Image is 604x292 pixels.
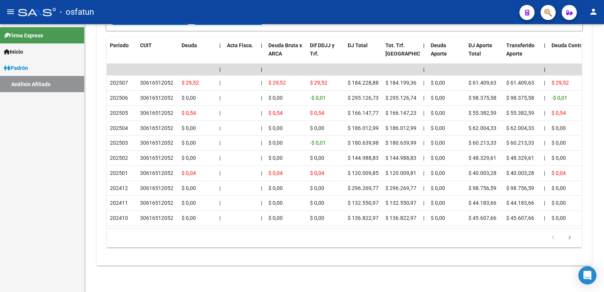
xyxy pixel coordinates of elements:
datatable-header-cell: Tot. Trf. Bruto [382,37,420,71]
span: $ 186.012,99 [348,125,379,131]
datatable-header-cell: | [420,37,428,71]
span: $ 132.550,97 [348,200,379,206]
span: $ 29,52 [268,80,286,86]
span: $ 166.147,23 [385,110,416,116]
span: CUIT [140,42,152,48]
span: Tot. Trf. [GEOGRAPHIC_DATA] [385,42,437,57]
span: $ 0,00 [552,185,566,191]
datatable-header-cell: Transferido Aporte [503,37,541,71]
span: $ 166.147,77 [348,110,379,116]
span: | [261,95,262,101]
span: $ 0,54 [268,110,283,116]
span: $ 29,52 [552,80,569,86]
span: $ 0,00 [431,170,445,176]
span: $ 0,00 [431,215,445,221]
span: $ 0,00 [182,155,196,161]
span: Firma Express [4,31,43,40]
span: Acta Fisca. [227,42,253,48]
span: | [261,110,262,116]
span: $ 0,00 [182,200,196,206]
span: | [219,66,221,73]
datatable-header-cell: Deuda [179,37,216,71]
span: $ 0,00 [431,80,445,86]
span: | [219,110,220,116]
span: $ 0,00 [552,125,566,131]
span: $ 55.382,59 [506,110,534,116]
span: | [544,170,545,176]
a: go to next page [562,234,577,242]
span: $ 184.228,88 [348,80,379,86]
datatable-header-cell: Deuda Bruta x ARCA [265,37,307,71]
span: $ 136.822,97 [348,215,379,221]
span: $ 45.607,66 [506,215,534,221]
mat-icon: person [589,7,598,16]
span: | [219,42,221,48]
span: Deuda Contr. [552,42,582,48]
div: 30616512052 [140,199,173,207]
span: $ 48.329,61 [506,155,534,161]
span: | [423,66,425,73]
span: $ 0,00 [310,125,324,131]
datatable-header-cell: Dif DDJJ y Trf. [307,37,345,71]
span: $ 0,04 [310,170,324,176]
span: $ 180.639,99 [385,140,416,146]
span: | [423,155,424,161]
span: | [261,140,262,146]
span: $ 0,00 [310,200,324,206]
span: $ 132.550,97 [385,200,416,206]
span: Inicio [4,48,23,56]
span: | [219,185,220,191]
span: $ 296.269,77 [348,185,379,191]
span: | [423,170,424,176]
span: | [423,42,425,48]
span: -$ 0,01 [552,95,567,101]
span: | [261,155,262,161]
span: | [423,110,424,116]
span: | [423,215,424,221]
span: Período [110,42,129,48]
span: $ 0,54 [182,110,196,116]
span: | [261,42,262,48]
div: 30616512052 [140,94,173,102]
a: go to previous page [546,234,560,242]
span: $ 120.009,81 [385,170,416,176]
span: 202504 [110,125,128,131]
span: $ 98.756,59 [506,185,534,191]
span: $ 296.269,77 [385,185,416,191]
span: | [423,80,424,86]
span: Dif DDJJ y Trf. [310,42,334,57]
datatable-header-cell: Período [107,37,137,71]
span: 202505 [110,110,128,116]
span: 202411 [110,200,128,206]
div: 30616512052 [140,139,173,147]
span: $ 0,04 [268,170,283,176]
datatable-header-cell: | [258,37,265,71]
span: 202501 [110,170,128,176]
span: Padrón [4,64,28,72]
span: $ 0,00 [431,155,445,161]
span: $ 40.003,28 [506,170,534,176]
span: | [261,125,262,131]
span: $ 0,00 [552,140,566,146]
span: | [423,95,424,101]
span: $ 60.213,33 [506,140,534,146]
span: | [423,200,424,206]
span: $ 62.004,33 [506,125,534,131]
span: $ 0,54 [552,110,566,116]
span: $ 29,52 [310,80,327,86]
span: $ 0,00 [310,215,324,221]
span: $ 98.375,58 [506,95,534,101]
div: 30616512052 [140,109,173,117]
span: $ 0,00 [182,140,196,146]
span: $ 0,00 [431,110,445,116]
span: $ 0,00 [552,200,566,206]
span: | [261,215,262,221]
span: | [219,80,220,86]
span: | [219,125,220,131]
span: $ 186.012,99 [385,125,416,131]
span: $ 60.213,33 [468,140,496,146]
div: 30616512052 [140,79,173,87]
span: $ 0,00 [268,200,283,206]
div: 30616512052 [140,169,173,178]
span: $ 0,04 [552,170,566,176]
